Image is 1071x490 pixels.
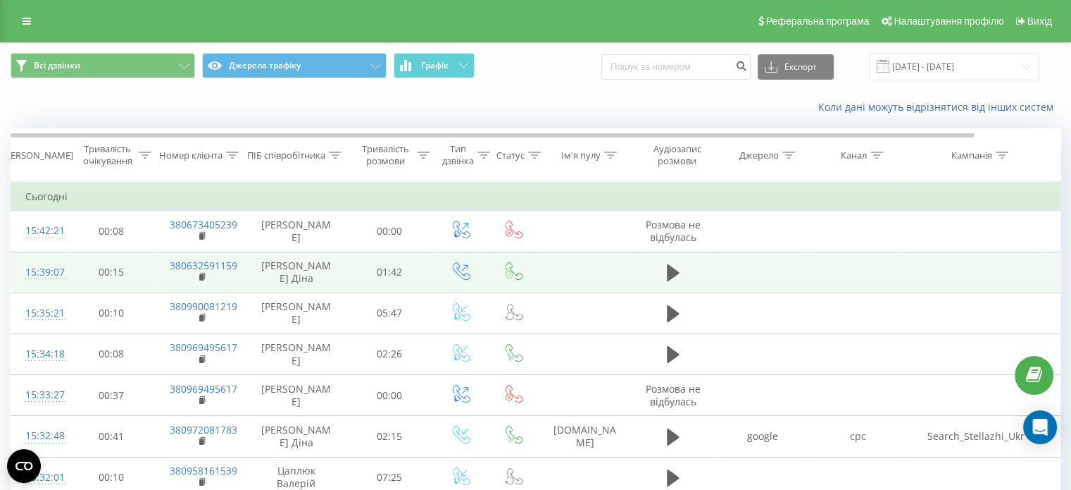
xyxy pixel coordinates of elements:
[68,293,156,333] td: 00:10
[421,61,449,71] span: Графік
[2,149,73,161] div: [PERSON_NAME]
[247,252,346,293] td: [PERSON_NAME] Діна
[841,149,867,161] div: Канал
[170,341,237,354] a: 380969495617
[766,16,870,27] span: Реферальна програма
[68,375,156,416] td: 00:37
[247,149,325,161] div: ПІБ співробітника
[394,53,475,78] button: Графік
[346,375,434,416] td: 00:00
[346,293,434,333] td: 05:47
[1023,410,1057,444] div: Open Intercom Messenger
[170,423,237,436] a: 380972081783
[346,333,434,374] td: 02:26
[646,382,701,408] span: Розмова не відбулась
[68,333,156,374] td: 00:08
[25,341,54,368] div: 15:34:18
[170,382,237,396] a: 380969495617
[601,54,751,80] input: Пошук за номером
[11,53,195,78] button: Всі дзвінки
[247,416,346,457] td: [PERSON_NAME] Діна
[25,422,54,450] div: 15:32:48
[202,53,387,78] button: Джерела трафіку
[496,149,525,161] div: Статус
[170,300,237,313] a: 380990081219
[170,259,237,272] a: 380632591159
[894,16,1003,27] span: Налаштування профілю
[715,416,810,457] td: google
[646,218,701,244] span: Розмова не відбулась
[247,333,346,374] td: [PERSON_NAME]
[818,100,1060,114] a: Коли дані можуть відрізнятися вiд інших систем
[906,416,1046,457] td: Search_Stellazhi_Ukr
[68,252,156,293] td: 00:15
[442,143,474,167] div: Тип дзвінка
[25,217,54,245] div: 15:42:21
[758,54,834,80] button: Експорт
[561,149,601,161] div: Ім'я пулу
[159,149,223,161] div: Номер клієнта
[170,464,237,477] a: 380958161539
[951,149,992,161] div: Кампанія
[34,60,80,71] span: Всі дзвінки
[80,143,135,167] div: Тривалість очікування
[247,375,346,416] td: [PERSON_NAME]
[346,211,434,252] td: 00:00
[358,143,413,167] div: Тривалість розмови
[68,211,156,252] td: 00:08
[643,143,711,167] div: Аудіозапис розмови
[739,149,779,161] div: Джерело
[7,449,41,483] button: Open CMP widget
[810,416,906,457] td: cpc
[247,211,346,252] td: [PERSON_NAME]
[1027,16,1052,27] span: Вихід
[346,416,434,457] td: 02:15
[170,218,237,231] a: 380673405239
[247,293,346,333] td: [PERSON_NAME]
[346,252,434,293] td: 01:42
[539,416,631,457] td: [DOMAIN_NAME]
[25,259,54,286] div: 15:39:07
[25,381,54,409] div: 15:33:27
[68,416,156,457] td: 00:41
[25,300,54,327] div: 15:35:21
